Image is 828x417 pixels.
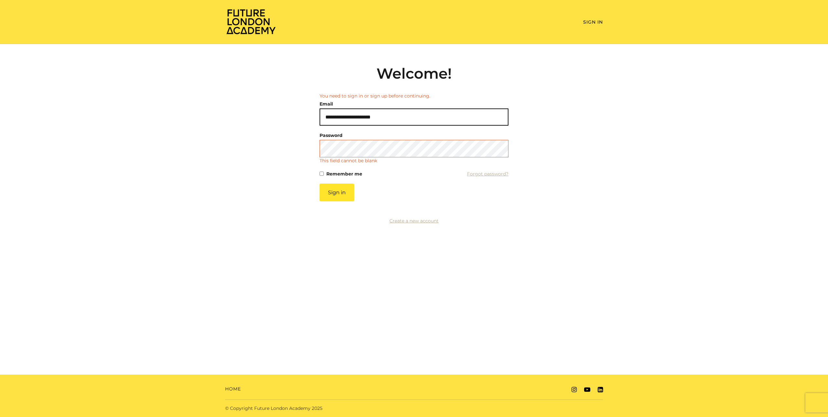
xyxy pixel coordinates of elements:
a: Create a new account [389,218,439,224]
a: Sign In [583,19,603,25]
a: Forgot password? [467,169,508,178]
label: Remember me [326,169,362,178]
label: Email [320,99,333,108]
label: If you are a human, ignore this field [320,184,325,355]
label: Password [320,131,343,140]
p: This field cannot be blank [320,157,377,164]
h2: Welcome! [320,65,508,82]
a: Home [225,386,241,392]
button: Sign in [320,184,354,201]
img: Home Page [225,8,277,35]
li: You need to sign in or sign up before continuing. [320,93,508,99]
div: © Copyright Future London Academy 2025 [220,405,414,412]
